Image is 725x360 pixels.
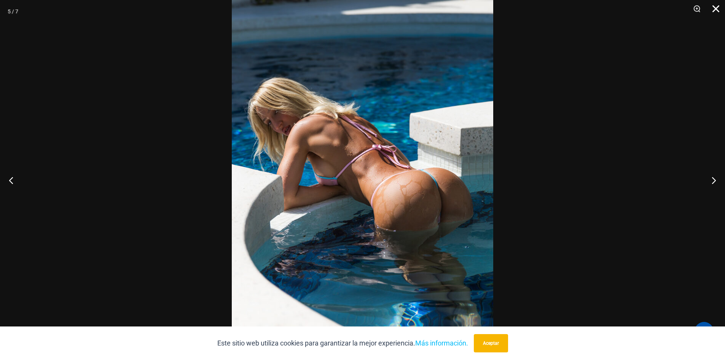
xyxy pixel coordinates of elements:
[217,339,415,347] font: Este sitio web utiliza cookies para garantizar la mejor experiencia.
[415,339,468,347] a: Más información.
[474,334,508,352] button: Aceptar
[696,161,725,199] button: Próximo
[483,341,499,346] font: Aceptar
[8,8,18,14] font: 5 / 7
